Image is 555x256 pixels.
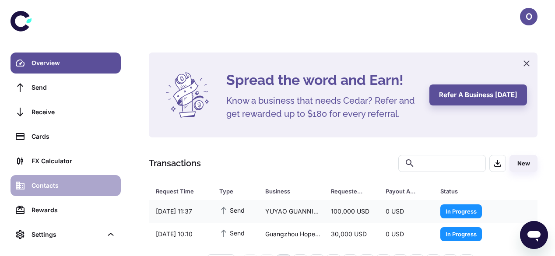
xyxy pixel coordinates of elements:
[156,185,209,197] span: Request Time
[226,70,419,91] h4: Spread the word and Earn!
[331,185,375,197] span: Requested Amount
[32,181,116,190] div: Contacts
[32,230,102,239] div: Settings
[156,185,197,197] div: Request Time
[219,185,243,197] div: Type
[149,203,212,220] div: [DATE] 11:37
[149,226,212,242] div: [DATE] 10:10
[32,205,116,215] div: Rewards
[440,185,506,197] span: Status
[32,132,116,141] div: Cards
[11,53,121,74] a: Overview
[324,226,379,242] div: 30,000 USD
[379,203,433,220] div: 0 USD
[226,94,419,120] h5: Know a business that needs Cedar? Refer and get rewarded up to $180 for every referral.
[379,226,433,242] div: 0 USD
[509,155,537,172] button: New
[219,185,255,197] span: Type
[32,156,116,166] div: FX Calculator
[219,228,245,238] span: Send
[219,205,245,215] span: Send
[11,200,121,221] a: Rewards
[11,126,121,147] a: Cards
[440,185,495,197] div: Status
[11,151,121,172] a: FX Calculator
[258,226,324,242] div: Guangzhou Hopestar Packaging And Technology Co., Ltd
[258,203,324,220] div: YUYAO GUANNING SPRAYER CO., LTD
[11,102,121,123] a: Receive
[11,224,121,245] div: Settings
[32,83,116,92] div: Send
[149,157,201,170] h1: Transactions
[440,207,482,215] span: In Progress
[331,185,364,197] div: Requested Amount
[386,185,418,197] div: Payout Amount
[440,229,482,238] span: In Progress
[32,107,116,117] div: Receive
[11,175,121,196] a: Contacts
[11,77,121,98] a: Send
[32,58,116,68] div: Overview
[520,8,537,25] button: O
[429,84,527,105] button: Refer a business [DATE]
[324,203,379,220] div: 100,000 USD
[386,185,430,197] span: Payout Amount
[520,221,548,249] iframe: Button to launch messaging window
